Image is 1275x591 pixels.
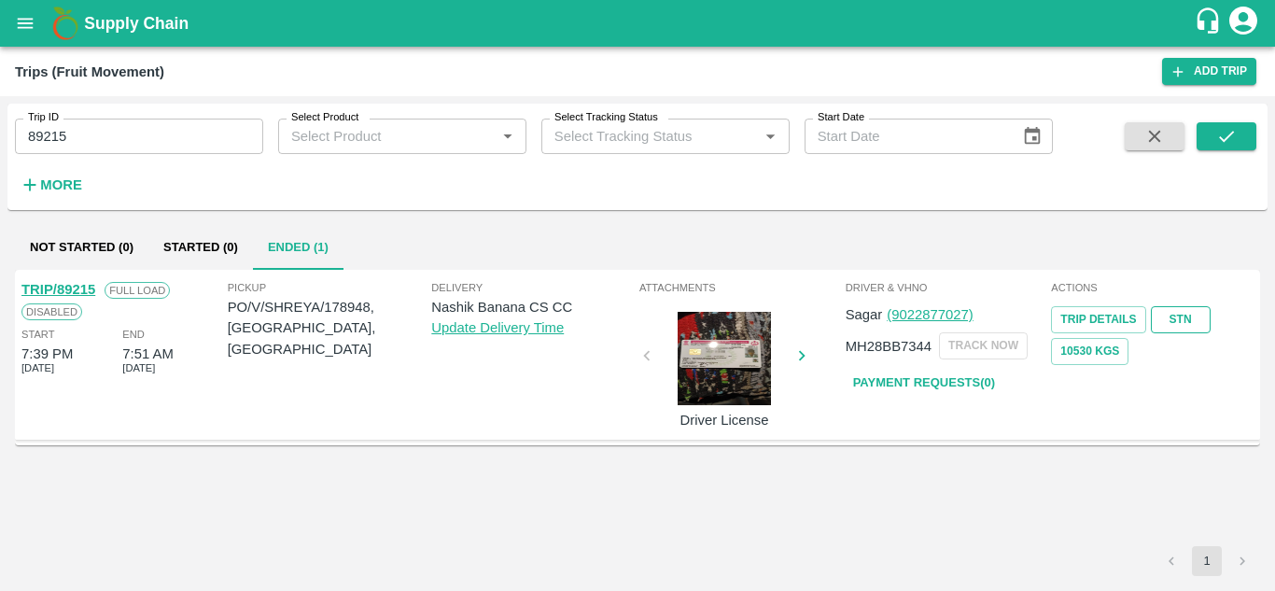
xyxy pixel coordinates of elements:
button: page 1 [1192,546,1222,576]
p: Driver License [654,410,794,430]
span: [DATE] [122,359,155,376]
div: Trips (Fruit Movement) [15,60,164,84]
label: Select Product [291,110,358,125]
label: Select Tracking Status [554,110,658,125]
a: Supply Chain [84,10,1194,36]
div: account of current user [1226,4,1260,43]
span: Driver & VHNo [846,279,1048,296]
p: Nashik Banana CS CC [431,297,636,317]
button: Open [496,124,520,148]
b: Supply Chain [84,14,189,33]
button: Started (0) [148,225,253,270]
button: Ended (1) [253,225,343,270]
span: End [122,326,145,343]
a: Add Trip [1162,58,1256,85]
span: Pickup [228,279,432,296]
button: Choose date [1015,119,1050,154]
span: Delivery [431,279,636,296]
a: Trip Details [1051,306,1145,333]
div: 7:51 AM [122,344,173,364]
div: customer-support [1194,7,1226,40]
div: 7:39 PM [21,344,73,364]
button: 10530 Kgs [1051,338,1128,365]
input: Start Date [805,119,1008,154]
a: STN [1151,306,1211,333]
a: (9022877027) [887,307,973,322]
p: MH28BB7344 [846,336,932,357]
input: Select Product [284,124,490,148]
strong: More [40,177,82,192]
button: Not Started (0) [15,225,148,270]
a: Payment Requests(0) [846,367,1002,400]
button: More [15,169,87,201]
label: Trip ID [28,110,59,125]
input: Select Tracking Status [547,124,729,148]
nav: pagination navigation [1154,546,1260,576]
img: logo [47,5,84,42]
label: Start Date [818,110,864,125]
input: Enter Trip ID [15,119,263,154]
p: PO/V/SHREYA/178948, [GEOGRAPHIC_DATA], [GEOGRAPHIC_DATA] [228,297,432,359]
a: TRIP/89215 [21,282,95,297]
span: [DATE] [21,359,54,376]
span: Actions [1051,279,1254,296]
a: Update Delivery Time [431,320,564,335]
button: open drawer [4,2,47,45]
span: Start [21,326,54,343]
span: Sagar [846,307,883,322]
span: Full Load [105,282,170,299]
span: Disabled [21,303,82,320]
button: Open [758,124,782,148]
span: Attachments [639,279,842,296]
